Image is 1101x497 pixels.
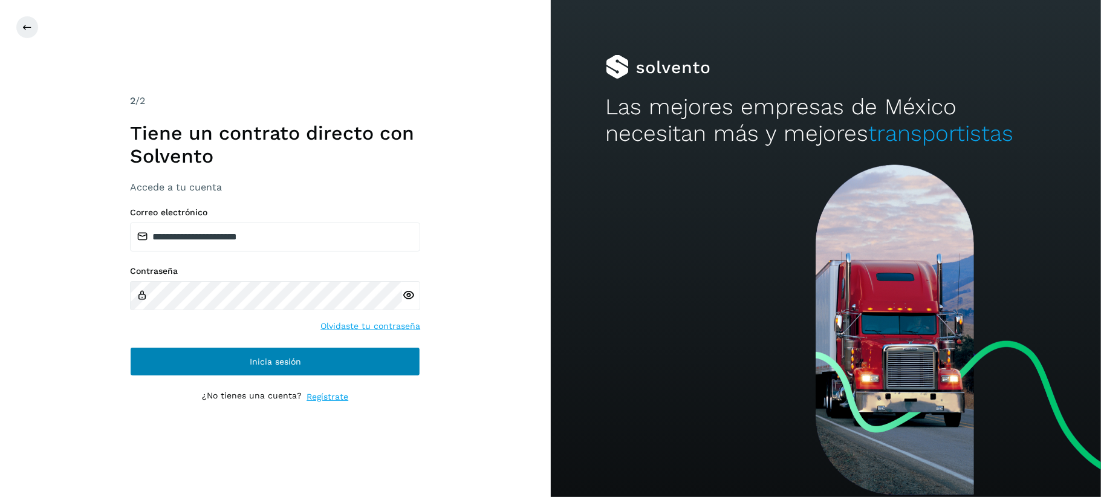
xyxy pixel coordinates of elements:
a: Olvidaste tu contraseña [320,320,420,333]
a: Regístrate [307,391,348,403]
p: ¿No tienes una cuenta? [202,391,302,403]
h3: Accede a tu cuenta [130,181,420,193]
div: /2 [130,94,420,108]
span: 2 [130,95,135,106]
label: Contraseña [130,266,420,276]
h2: Las mejores empresas de México necesitan más y mejores [606,94,1046,148]
span: transportistas [869,120,1014,146]
label: Correo electrónico [130,207,420,218]
h1: Tiene un contrato directo con Solvento [130,122,420,168]
span: Inicia sesión [250,357,301,366]
button: Inicia sesión [130,347,420,376]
